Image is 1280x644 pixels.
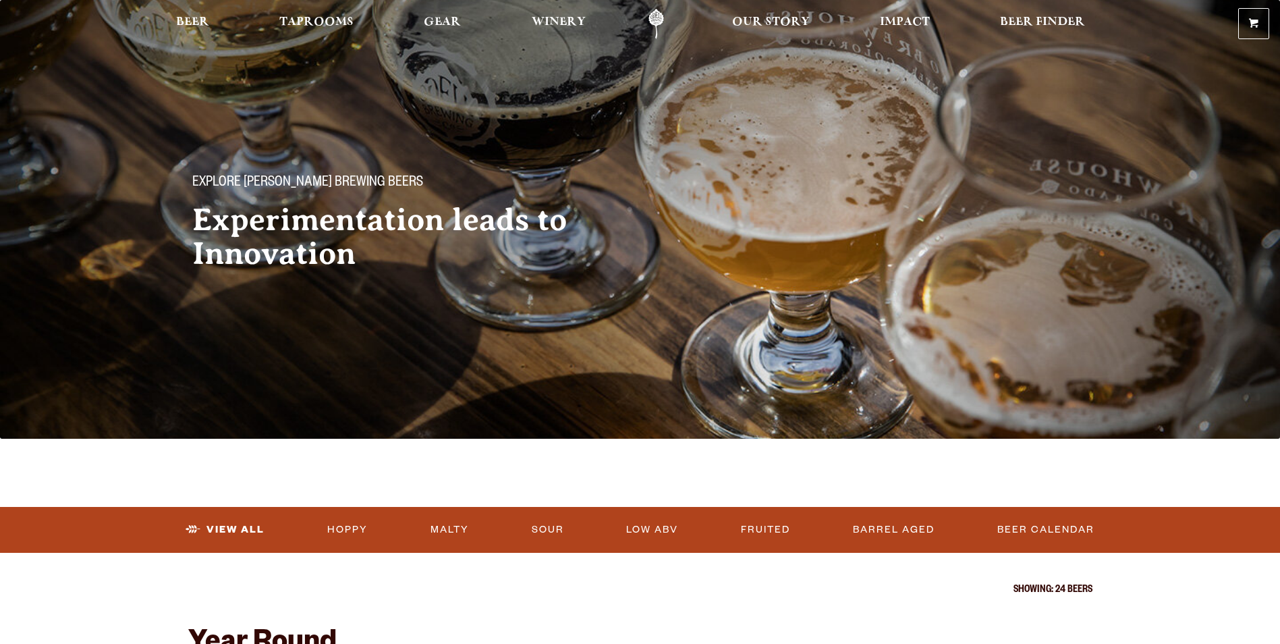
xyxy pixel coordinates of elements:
a: Hoppy [322,514,373,545]
h2: Experimentation leads to Innovation [192,203,613,271]
a: Taprooms [271,9,362,39]
span: Beer Finder [1000,17,1085,28]
a: Malty [425,514,474,545]
a: Gear [415,9,470,39]
a: Impact [871,9,939,39]
span: Taprooms [279,17,354,28]
a: Barrel Aged [847,514,940,545]
a: View All [180,514,270,545]
span: Explore [PERSON_NAME] Brewing Beers [192,175,423,192]
p: Showing: 24 Beers [188,585,1092,596]
span: Impact [880,17,930,28]
a: Odell Home [631,9,681,39]
a: Beer [167,9,218,39]
a: Winery [523,9,594,39]
a: Beer Calendar [992,514,1100,545]
a: Low ABV [621,514,684,545]
a: Our Story [723,9,818,39]
span: Beer [176,17,209,28]
a: Beer Finder [991,9,1094,39]
span: Winery [532,17,586,28]
span: Our Story [732,17,810,28]
a: Sour [526,514,569,545]
span: Gear [424,17,461,28]
a: Fruited [735,514,796,545]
